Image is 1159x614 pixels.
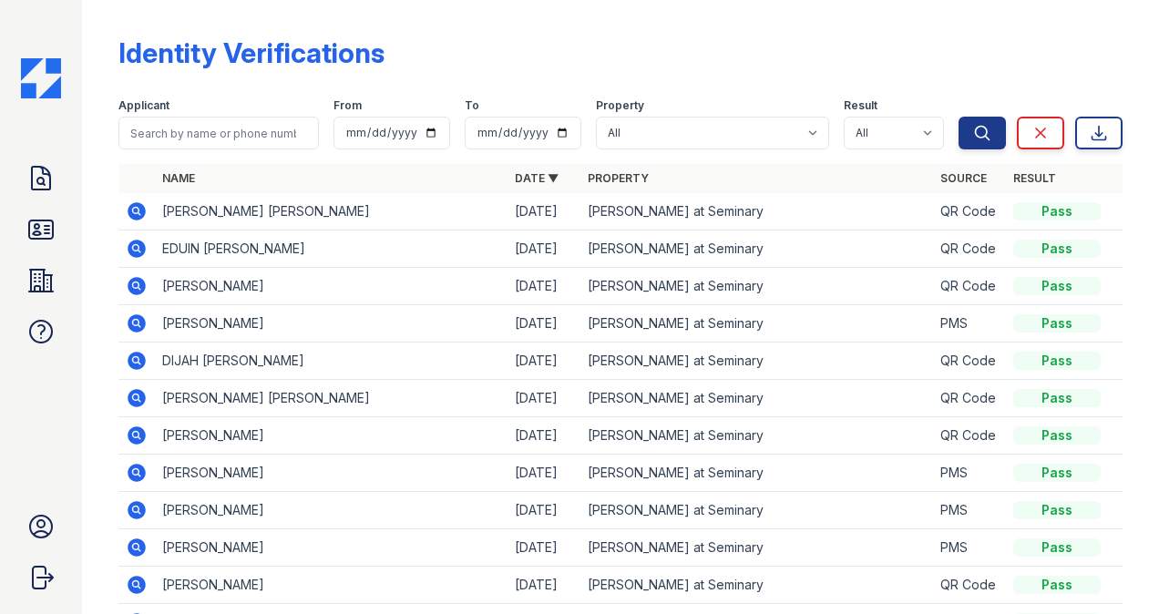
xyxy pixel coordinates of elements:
td: [DATE] [508,417,580,455]
td: PMS [933,492,1006,529]
td: [PERSON_NAME] at Seminary [580,268,933,305]
a: Date ▼ [515,171,559,185]
td: [DATE] [508,492,580,529]
img: CE_Icon_Blue-c292c112584629df590d857e76928e9f676e5b41ef8f769ba2f05ee15b207248.png [21,58,61,98]
td: [DATE] [508,567,580,604]
label: Property [596,98,644,113]
td: [PERSON_NAME] [155,492,508,529]
label: From [333,98,362,113]
td: [DATE] [508,305,580,343]
td: [PERSON_NAME] at Seminary [580,492,933,529]
td: DIJAH [PERSON_NAME] [155,343,508,380]
td: QR Code [933,193,1006,230]
td: [DATE] [508,529,580,567]
td: QR Code [933,268,1006,305]
td: [PERSON_NAME] at Seminary [580,455,933,492]
a: Result [1013,171,1056,185]
div: Pass [1013,501,1101,519]
div: Pass [1013,426,1101,445]
td: [PERSON_NAME] at Seminary [580,567,933,604]
div: Identity Verifications [118,36,385,69]
td: PMS [933,529,1006,567]
td: EDUIN [PERSON_NAME] [155,230,508,268]
td: QR Code [933,380,1006,417]
a: Property [588,171,649,185]
td: [PERSON_NAME] [155,268,508,305]
div: Pass [1013,389,1101,407]
td: [DATE] [508,380,580,417]
div: Pass [1013,576,1101,594]
td: [PERSON_NAME] [155,305,508,343]
a: Source [940,171,987,185]
input: Search by name or phone number [118,117,319,149]
td: [PERSON_NAME] at Seminary [580,230,933,268]
td: [PERSON_NAME] [155,455,508,492]
div: Pass [1013,202,1101,220]
td: [DATE] [508,193,580,230]
td: PMS [933,305,1006,343]
td: [DATE] [508,343,580,380]
td: [DATE] [508,230,580,268]
div: Pass [1013,538,1101,557]
td: [PERSON_NAME] [PERSON_NAME] [155,193,508,230]
div: Pass [1013,464,1101,482]
td: [PERSON_NAME] [PERSON_NAME] [155,380,508,417]
td: [PERSON_NAME] at Seminary [580,380,933,417]
td: QR Code [933,417,1006,455]
td: [PERSON_NAME] at Seminary [580,305,933,343]
td: [PERSON_NAME] at Seminary [580,343,933,380]
td: QR Code [933,343,1006,380]
td: [PERSON_NAME] [155,567,508,604]
td: [PERSON_NAME] at Seminary [580,193,933,230]
td: [PERSON_NAME] [155,529,508,567]
div: Pass [1013,352,1101,370]
td: QR Code [933,567,1006,604]
a: Name [162,171,195,185]
td: QR Code [933,230,1006,268]
div: Pass [1013,314,1101,333]
td: [DATE] [508,268,580,305]
label: To [465,98,479,113]
td: [PERSON_NAME] [155,417,508,455]
label: Result [844,98,877,113]
div: Pass [1013,277,1101,295]
td: [PERSON_NAME] at Seminary [580,417,933,455]
td: [PERSON_NAME] at Seminary [580,529,933,567]
div: Pass [1013,240,1101,258]
label: Applicant [118,98,169,113]
td: PMS [933,455,1006,492]
td: [DATE] [508,455,580,492]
